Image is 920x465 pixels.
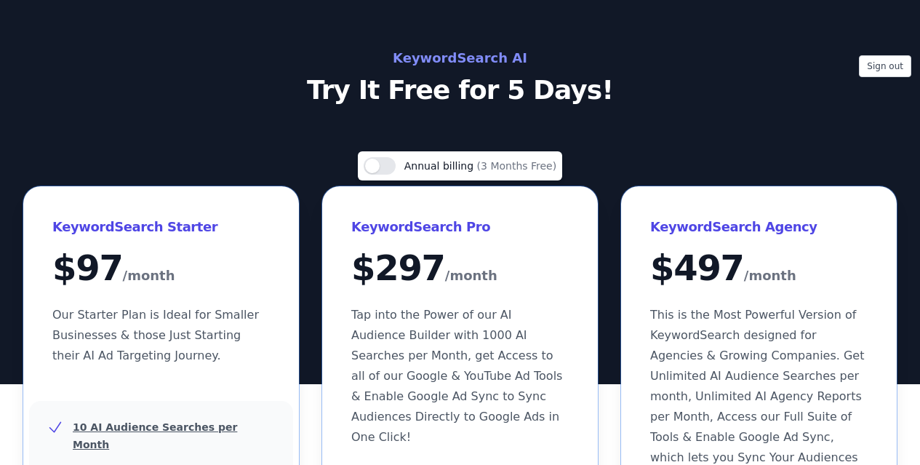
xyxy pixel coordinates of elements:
span: /month [123,264,175,287]
h3: KeywordSearch Agency [650,215,868,239]
span: Tap into the Power of our AI Audience Builder with 1000 AI Searches per Month, get Access to all ... [351,308,562,444]
span: Our Starter Plan is Ideal for Smaller Businesses & those Just Starting their AI Ad Targeting Jour... [52,308,259,362]
button: Sign out [859,55,911,77]
h2: KeywordSearch AI [135,47,786,70]
u: 10 AI Audience Searches per Month [73,421,237,450]
p: Try It Free for 5 Days! [135,76,786,105]
div: $ 497 [650,250,868,287]
div: $ 297 [351,250,569,287]
span: Annual billing [404,160,477,172]
h3: KeywordSearch Pro [351,215,569,239]
span: /month [445,264,497,287]
span: /month [744,264,796,287]
span: (3 Months Free) [477,160,557,172]
h3: KeywordSearch Starter [52,215,270,239]
div: $ 97 [52,250,270,287]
